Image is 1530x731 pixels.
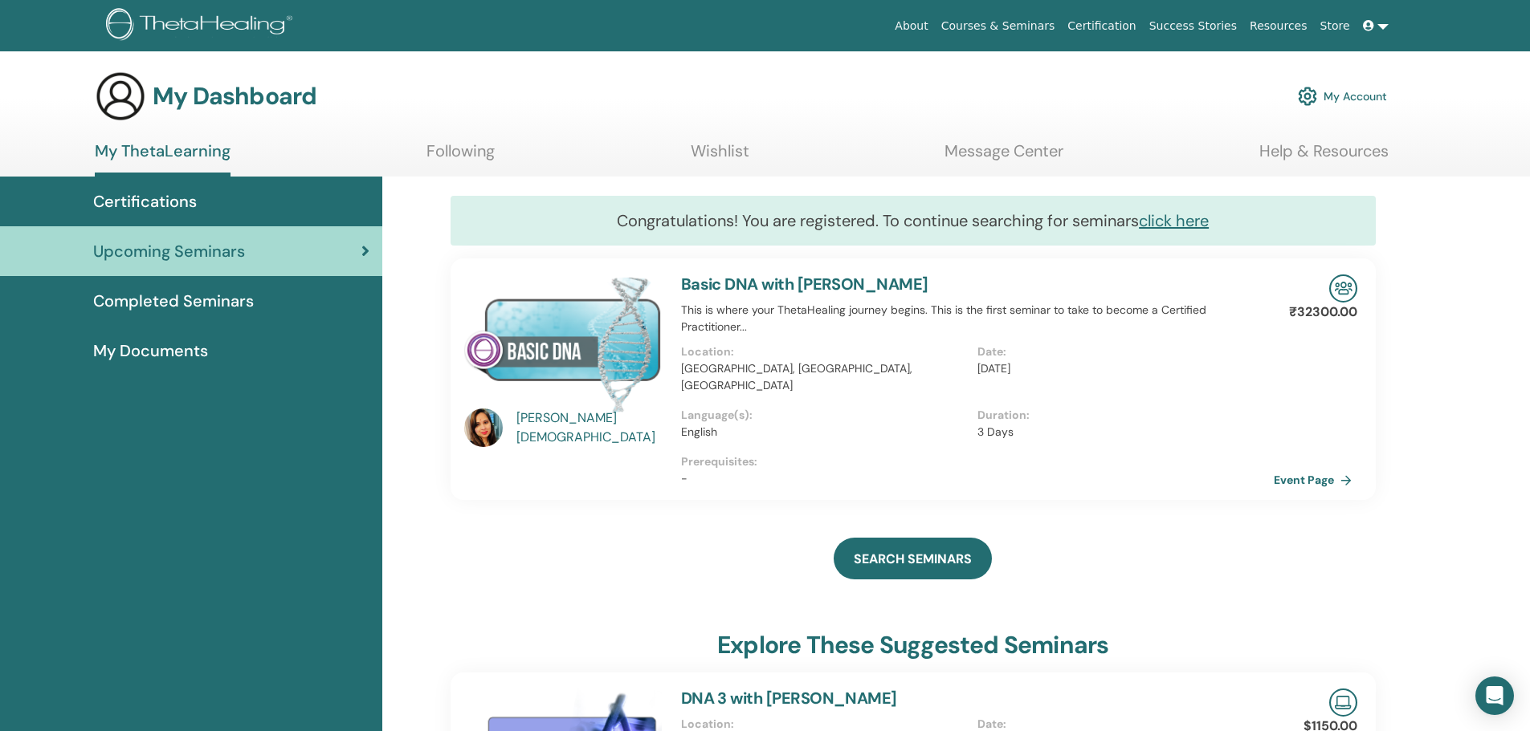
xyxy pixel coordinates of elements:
[1314,11,1357,41] a: Store
[945,141,1063,173] a: Message Center
[681,343,968,360] p: Location :
[153,82,316,111] h3: My Dashboard
[93,189,197,213] span: Certifications
[95,71,146,122] img: generic-user-icon.jpg
[977,407,1264,424] p: Duration :
[681,360,968,394] p: [GEOGRAPHIC_DATA], [GEOGRAPHIC_DATA], [GEOGRAPHIC_DATA]
[93,239,245,263] span: Upcoming Seminars
[1243,11,1314,41] a: Resources
[681,688,897,709] a: DNA 3 with [PERSON_NAME]
[464,274,662,413] img: Basic DNA
[888,11,934,41] a: About
[95,141,231,177] a: My ThetaLearning
[1329,688,1357,717] img: Live Online Seminar
[1475,676,1514,715] div: Open Intercom Messenger
[854,550,972,567] span: SEARCH SEMINARS
[681,274,928,294] a: Basic DNA with [PERSON_NAME]
[977,360,1264,377] p: [DATE]
[464,408,503,447] img: default.jpg
[1329,274,1357,303] img: In-Person Seminar
[681,407,968,424] p: Language(s) :
[834,538,992,579] a: SEARCH SEMINARS
[691,141,749,173] a: Wishlist
[451,196,1376,246] div: Congratulations! You are registered. To continue searching for seminars
[681,302,1274,335] p: This is where your ThetaHealing journey begins. This is the first seminar to take to become a Cer...
[681,424,968,441] p: English
[1298,83,1317,110] img: cog.svg
[977,424,1264,441] p: 3 Days
[93,339,208,363] span: My Documents
[93,289,254,313] span: Completed Seminars
[106,8,298,44] img: logo.png
[681,470,1274,487] p: -
[1298,79,1387,114] a: My Account
[681,453,1274,470] p: Prerequisites :
[1143,11,1243,41] a: Success Stories
[1061,11,1142,41] a: Certification
[426,141,495,173] a: Following
[1139,210,1209,231] a: click here
[1274,468,1358,492] a: Event Page
[516,408,665,447] a: [PERSON_NAME] [DEMOGRAPHIC_DATA]
[935,11,1062,41] a: Courses & Seminars
[717,631,1108,660] h3: explore these suggested seminars
[1259,141,1389,173] a: Help & Resources
[977,343,1264,360] p: Date :
[1289,303,1357,322] p: ₹32300.00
